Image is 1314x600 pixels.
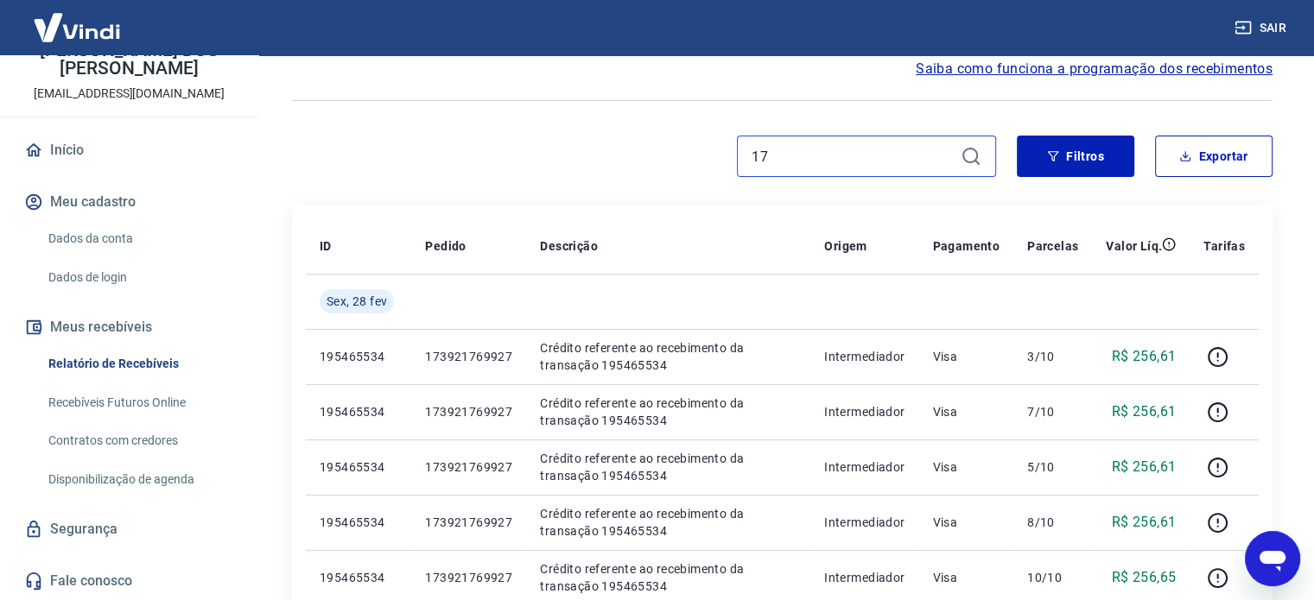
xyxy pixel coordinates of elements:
[540,339,797,374] p: Crédito referente ao recebimento da transação 195465534
[41,260,238,295] a: Dados de login
[320,348,397,365] p: 195465534
[425,348,512,365] p: 173921769927
[1112,457,1177,477] p: R$ 256,61
[824,458,905,476] p: Intermediador
[824,514,905,531] p: Intermediador
[21,1,133,54] img: Vindi
[327,293,387,310] span: Sex, 28 fev
[824,403,905,420] p: Intermediador
[21,183,238,221] button: Meu cadastro
[41,221,238,256] a: Dados da conta
[1027,569,1078,586] p: 10/10
[932,237,1000,255] p: Pagamento
[916,59,1273,79] a: Saiba como funciona a programação dos recebimentos
[425,458,512,476] p: 173921769927
[932,458,1000,476] p: Visa
[320,403,397,420] p: 195465534
[824,348,905,365] p: Intermediador
[21,562,238,600] a: Fale conosco
[41,346,238,382] a: Relatório de Recebíveis
[21,308,238,346] button: Meus recebíveis
[540,450,797,484] p: Crédito referente ao recebimento da transação 195465534
[1245,531,1300,586] iframe: Botão para abrir a janela de mensagens
[1027,403,1078,420] p: 7/10
[1027,348,1078,365] p: 3/10
[1112,567,1177,588] p: R$ 256,65
[1155,136,1273,177] button: Exportar
[1027,458,1078,476] p: 5/10
[320,569,397,586] p: 195465534
[425,569,512,586] p: 173921769927
[1112,401,1177,422] p: R$ 256,61
[752,143,954,169] input: Busque pelo número do pedido
[932,348,1000,365] p: Visa
[320,514,397,531] p: 195465534
[1231,12,1293,44] button: Sair
[1112,346,1177,367] p: R$ 256,61
[14,41,244,78] p: [PERSON_NAME] DOS [PERSON_NAME]
[320,237,332,255] p: ID
[1112,512,1177,533] p: R$ 256,61
[1203,237,1245,255] p: Tarifas
[41,423,238,458] a: Contratos com credores
[932,569,1000,586] p: Visa
[1017,136,1134,177] button: Filtros
[41,462,238,497] a: Disponibilização de agenda
[540,395,797,429] p: Crédito referente ao recebimento da transação 195465534
[1027,237,1078,255] p: Parcelas
[21,510,238,548] a: Segurança
[425,403,512,420] p: 173921769927
[41,385,238,420] a: Recebíveis Futuros Online
[21,131,238,169] a: Início
[34,85,225,103] p: [EMAIL_ADDRESS][DOMAIN_NAME]
[540,560,797,595] p: Crédito referente ao recebimento da transação 195465534
[540,237,598,255] p: Descrição
[932,403,1000,420] p: Visa
[824,237,866,255] p: Origem
[425,237,466,255] p: Pedido
[1106,237,1162,255] p: Valor Líq.
[932,514,1000,531] p: Visa
[1027,514,1078,531] p: 8/10
[824,569,905,586] p: Intermediador
[540,505,797,540] p: Crédito referente ao recebimento da transação 195465534
[320,458,397,476] p: 195465534
[425,514,512,531] p: 173921769927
